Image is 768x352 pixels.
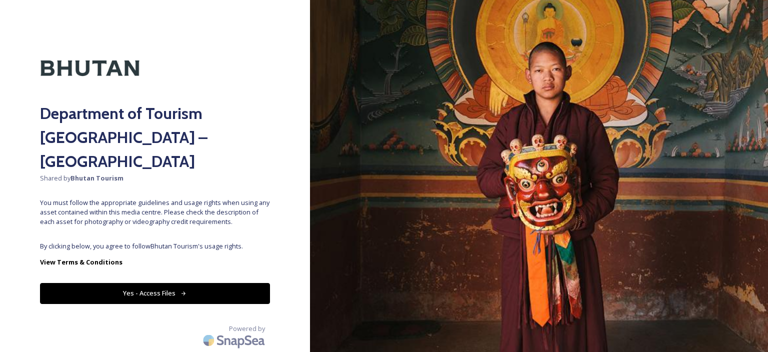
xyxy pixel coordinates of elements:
[40,40,140,96] img: Kingdom-of-Bhutan-Logo.png
[40,173,270,183] span: Shared by
[40,241,270,251] span: By clicking below, you agree to follow Bhutan Tourism 's usage rights.
[40,101,270,173] h2: Department of Tourism [GEOGRAPHIC_DATA] – [GEOGRAPHIC_DATA]
[200,328,270,352] img: SnapSea Logo
[40,256,270,268] a: View Terms & Conditions
[40,257,122,266] strong: View Terms & Conditions
[40,283,270,303] button: Yes - Access Files
[229,324,265,333] span: Powered by
[40,198,270,227] span: You must follow the appropriate guidelines and usage rights when using any asset contained within...
[70,173,123,182] strong: Bhutan Tourism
